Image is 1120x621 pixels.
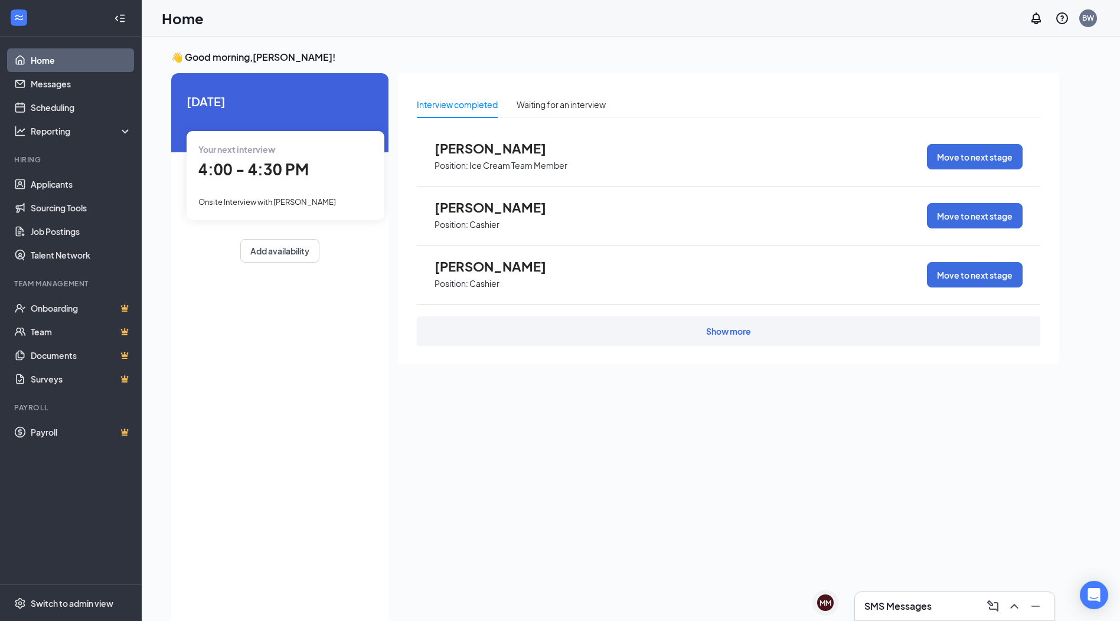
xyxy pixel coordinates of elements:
[31,172,132,196] a: Applicants
[435,160,468,171] p: Position:
[706,325,751,337] div: Show more
[1028,599,1043,613] svg: Minimize
[517,98,606,111] div: Waiting for an interview
[435,259,564,274] span: [PERSON_NAME]
[469,278,499,289] p: Cashier
[1005,597,1024,616] button: ChevronUp
[986,599,1000,613] svg: ComposeMessage
[1026,597,1045,616] button: Minimize
[1007,599,1021,613] svg: ChevronUp
[864,600,932,613] h3: SMS Messages
[187,92,373,110] span: [DATE]
[31,125,132,137] div: Reporting
[927,262,1023,287] button: Move to next stage
[31,220,132,243] a: Job Postings
[31,367,132,391] a: SurveysCrown
[31,296,132,320] a: OnboardingCrown
[927,144,1023,169] button: Move to next stage
[31,243,132,267] a: Talent Network
[31,96,132,119] a: Scheduling
[435,140,564,156] span: [PERSON_NAME]
[1080,581,1108,609] div: Open Intercom Messenger
[31,320,132,344] a: TeamCrown
[14,279,129,289] div: Team Management
[435,278,468,289] p: Position:
[14,125,26,137] svg: Analysis
[114,12,126,24] svg: Collapse
[1029,11,1043,25] svg: Notifications
[31,597,113,609] div: Switch to admin view
[198,144,275,155] span: Your next interview
[240,239,319,263] button: Add availability
[31,196,132,220] a: Sourcing Tools
[31,420,132,444] a: PayrollCrown
[469,219,499,230] p: Cashier
[1055,11,1069,25] svg: QuestionInfo
[198,159,309,179] span: 4:00 - 4:30 PM
[31,344,132,367] a: DocumentsCrown
[31,48,132,72] a: Home
[927,203,1023,228] button: Move to next stage
[435,200,564,215] span: [PERSON_NAME]
[13,12,25,24] svg: WorkstreamLogo
[819,598,831,608] div: MM
[31,72,132,96] a: Messages
[14,597,26,609] svg: Settings
[162,8,204,28] h1: Home
[435,219,468,230] p: Position:
[469,160,567,171] p: Ice Cream Team Member
[171,51,1059,64] h3: 👋 Good morning, [PERSON_NAME] !
[984,597,1003,616] button: ComposeMessage
[417,98,498,111] div: Interview completed
[1082,13,1094,23] div: BW
[14,155,129,165] div: Hiring
[14,403,129,413] div: Payroll
[198,197,336,207] span: Onsite Interview with [PERSON_NAME]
